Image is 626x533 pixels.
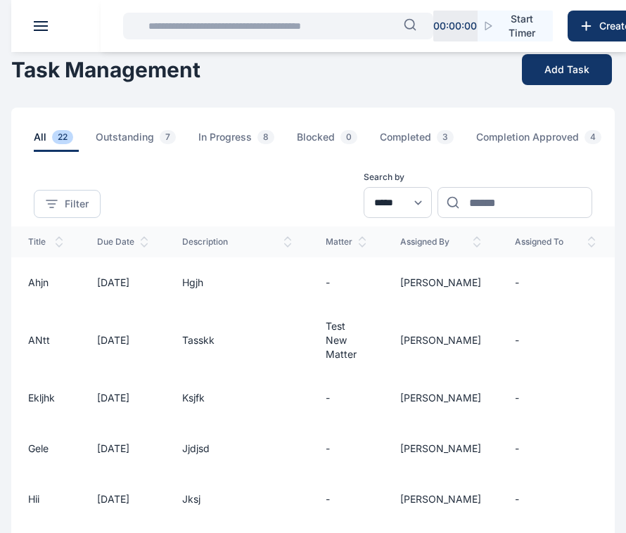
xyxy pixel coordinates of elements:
[400,276,481,288] span: [PERSON_NAME]
[476,130,624,152] a: Completion Approved4
[515,334,519,346] span: -
[433,19,477,33] p: 00 : 00 : 00
[11,474,80,525] td: hii
[165,257,309,308] td: hgjh
[297,130,380,152] a: Blocked0
[515,392,519,404] span: -
[80,257,165,308] td: [DATE]
[96,130,181,152] span: Outstanding
[380,130,476,152] a: Completed3
[476,130,607,152] span: Completion Approved
[65,197,89,211] span: Filter
[297,130,363,152] span: Blocked
[326,236,366,248] span: matter
[165,373,309,423] td: ksjfk
[437,130,454,144] span: 3
[515,442,519,454] span: -
[400,334,481,346] span: [PERSON_NAME]
[364,172,432,183] label: Search by
[515,276,519,288] span: -
[34,130,96,152] a: all22
[340,130,357,144] span: 0
[11,257,80,308] td: ahjn
[34,190,101,218] button: Filter
[400,493,481,505] span: [PERSON_NAME]
[522,54,612,85] button: Add Task
[160,130,176,144] span: 7
[11,423,80,474] td: gele
[165,423,309,474] td: jjdjsd
[309,373,383,423] td: -
[198,130,280,152] span: In Progress
[515,493,519,505] span: -
[11,57,200,82] h1: Task Management
[585,130,601,144] span: 4
[257,130,274,144] span: 8
[198,130,297,152] a: In Progress8
[80,308,165,373] td: [DATE]
[97,236,148,248] span: due date
[34,130,79,152] span: all
[182,236,292,248] span: description
[165,474,309,525] td: jksj
[400,442,481,454] span: [PERSON_NAME]
[309,308,383,373] td: Test New Matter
[515,236,596,248] span: assigned to
[400,236,481,248] span: assigned by
[80,423,165,474] td: [DATE]
[165,308,309,373] td: Tasskk
[309,474,383,525] td: -
[309,257,383,308] td: -
[28,236,63,248] span: Title
[380,130,459,152] span: Completed
[52,130,73,144] span: 22
[309,423,383,474] td: -
[80,373,165,423] td: [DATE]
[478,11,553,41] button: Start Timer
[11,308,80,373] td: ANtt
[96,130,198,152] a: Outstanding7
[400,392,481,404] span: [PERSON_NAME]
[11,373,80,423] td: ekljhk
[80,474,165,525] td: [DATE]
[502,12,542,40] span: Start Timer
